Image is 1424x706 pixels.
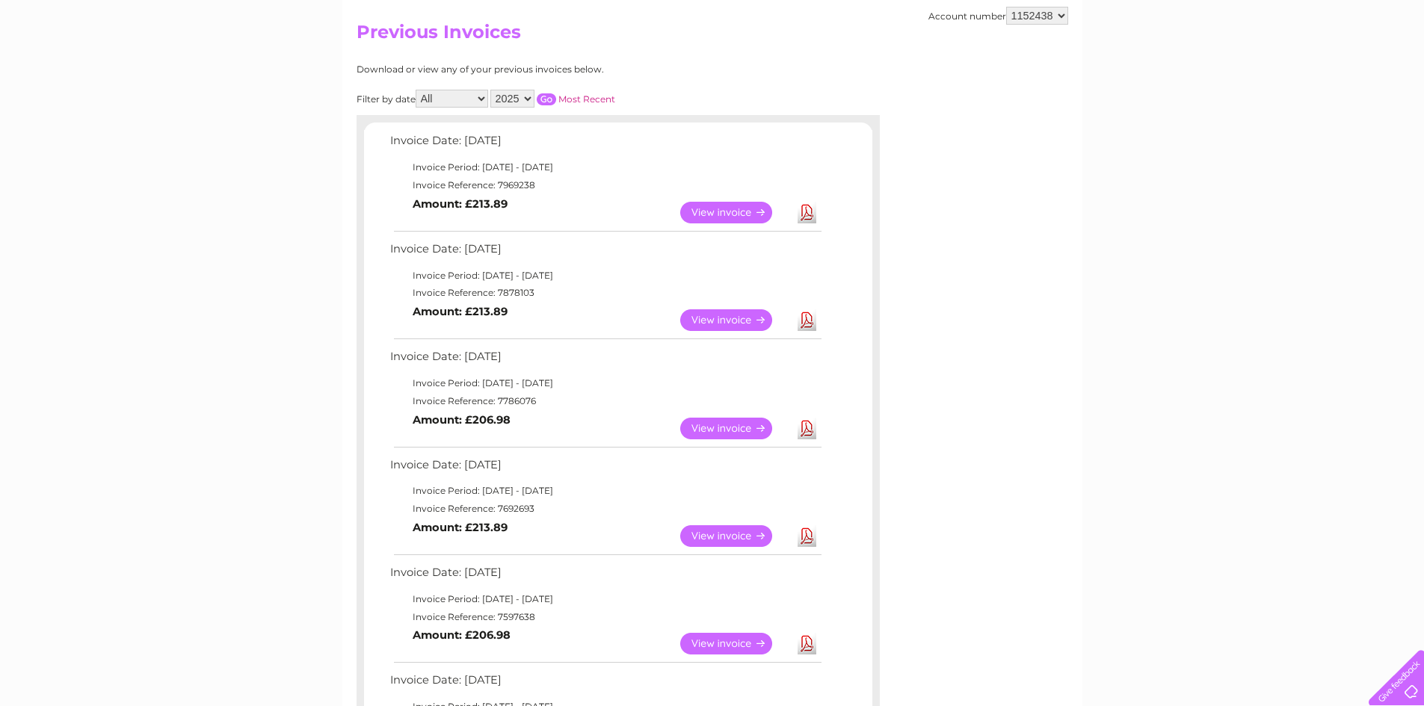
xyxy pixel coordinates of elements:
[357,90,749,108] div: Filter by date
[386,392,824,410] td: Invoice Reference: 7786076
[386,267,824,285] td: Invoice Period: [DATE] - [DATE]
[386,670,824,698] td: Invoice Date: [DATE]
[1142,7,1245,26] a: 0333 014 3131
[798,633,816,654] a: Download
[558,93,615,105] a: Most Recent
[1198,64,1231,75] a: Energy
[680,202,790,223] a: View
[680,418,790,439] a: View
[386,158,824,176] td: Invoice Period: [DATE] - [DATE]
[680,525,790,547] a: View
[386,563,824,590] td: Invoice Date: [DATE]
[413,413,511,427] b: Amount: £206.98
[798,525,816,547] a: Download
[413,521,508,534] b: Amount: £213.89
[413,197,508,211] b: Amount: £213.89
[386,500,824,518] td: Invoice Reference: 7692693
[357,64,749,75] div: Download or view any of your previous invoices below.
[680,309,790,331] a: View
[798,202,816,223] a: Download
[357,22,1068,50] h2: Previous Invoices
[413,305,508,318] b: Amount: £213.89
[1375,64,1410,75] a: Log out
[680,633,790,654] a: View
[386,482,824,500] td: Invoice Period: [DATE] - [DATE]
[386,347,824,374] td: Invoice Date: [DATE]
[386,608,824,626] td: Invoice Reference: 7597638
[386,131,824,158] td: Invoice Date: [DATE]
[386,284,824,302] td: Invoice Reference: 7878103
[360,8,1066,72] div: Clear Business is a trading name of Verastar Limited (registered in [GEOGRAPHIC_DATA] No. 3667643...
[413,628,511,642] b: Amount: £206.98
[386,176,824,194] td: Invoice Reference: 7969238
[1325,64,1361,75] a: Contact
[1161,64,1189,75] a: Water
[1240,64,1285,75] a: Telecoms
[386,455,824,483] td: Invoice Date: [DATE]
[798,309,816,331] a: Download
[386,239,824,267] td: Invoice Date: [DATE]
[50,39,126,84] img: logo.png
[386,374,824,392] td: Invoice Period: [DATE] - [DATE]
[928,7,1068,25] div: Account number
[1294,64,1316,75] a: Blog
[798,418,816,439] a: Download
[386,590,824,608] td: Invoice Period: [DATE] - [DATE]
